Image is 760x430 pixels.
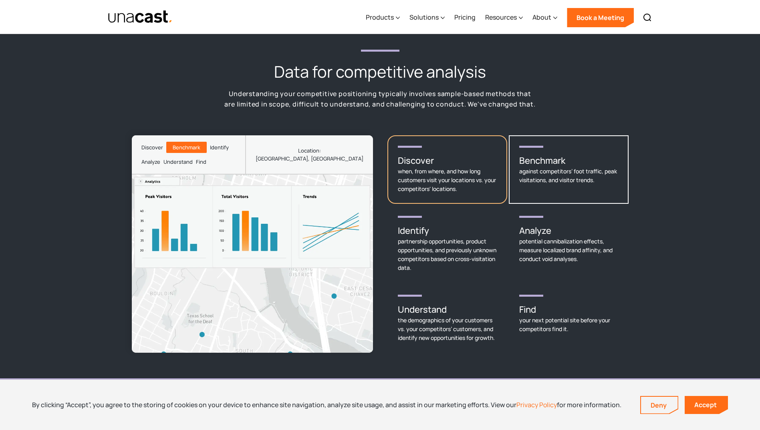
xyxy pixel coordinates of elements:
h3: Analyze [519,224,618,237]
a: Book a Meeting [567,8,634,27]
div: By clicking “Accept”, you agree to the storing of cookies on your device to enhance site navigati... [32,400,621,409]
div: Solutions [409,12,439,22]
div: Resources [485,12,517,22]
h3: Find [519,303,618,316]
a: Pricing [454,1,476,34]
div: Benchmark [173,143,200,151]
div: Solutions [409,1,445,34]
div: against competitors’ foot traffic, peak visitations, and visitor trends. [519,167,618,185]
a: Identify [210,140,229,155]
h3: Discover [398,154,497,167]
div: About [532,1,557,34]
a: Understand [163,155,193,169]
a: Find [196,155,206,169]
img: Benchmark Dashboard [132,175,373,270]
h3: Understand [398,303,497,316]
div: when, from where, and how long customers visit your locations vs. your competitors' locations. [398,167,497,193]
div: potential cannibalization effects, measure localized brand affinity, and conduct void analyses. [519,237,618,263]
h3: Benchmark [519,154,618,167]
a: Analyze [141,155,160,169]
div: Location: [GEOGRAPHIC_DATA], [GEOGRAPHIC_DATA] [256,147,363,163]
a: Privacy Policy [516,400,557,409]
div: Products [366,12,394,22]
img: Search icon [643,13,652,22]
div: Resources [485,1,523,34]
h3: Identify [398,224,497,237]
a: Deny [641,397,678,414]
div: Products [366,1,400,34]
div: the demographics of your customers vs. your competitors’ customers, and identify new opportunitie... [398,316,497,342]
div: partnership opportunities, product opportunities, and previously unknown competitors based on cro... [398,237,497,272]
a: Accept [685,396,728,414]
a: home [108,10,173,24]
a: Discover [141,140,163,155]
h2: Data for competitive analysis [274,61,486,82]
p: Understanding your competitive positioning typically involves sample-based methods that are limit... [224,88,536,110]
div: About [532,12,551,22]
img: Unacast text logo [108,10,173,24]
div: your next potential site before your competitors find it. [519,316,618,334]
